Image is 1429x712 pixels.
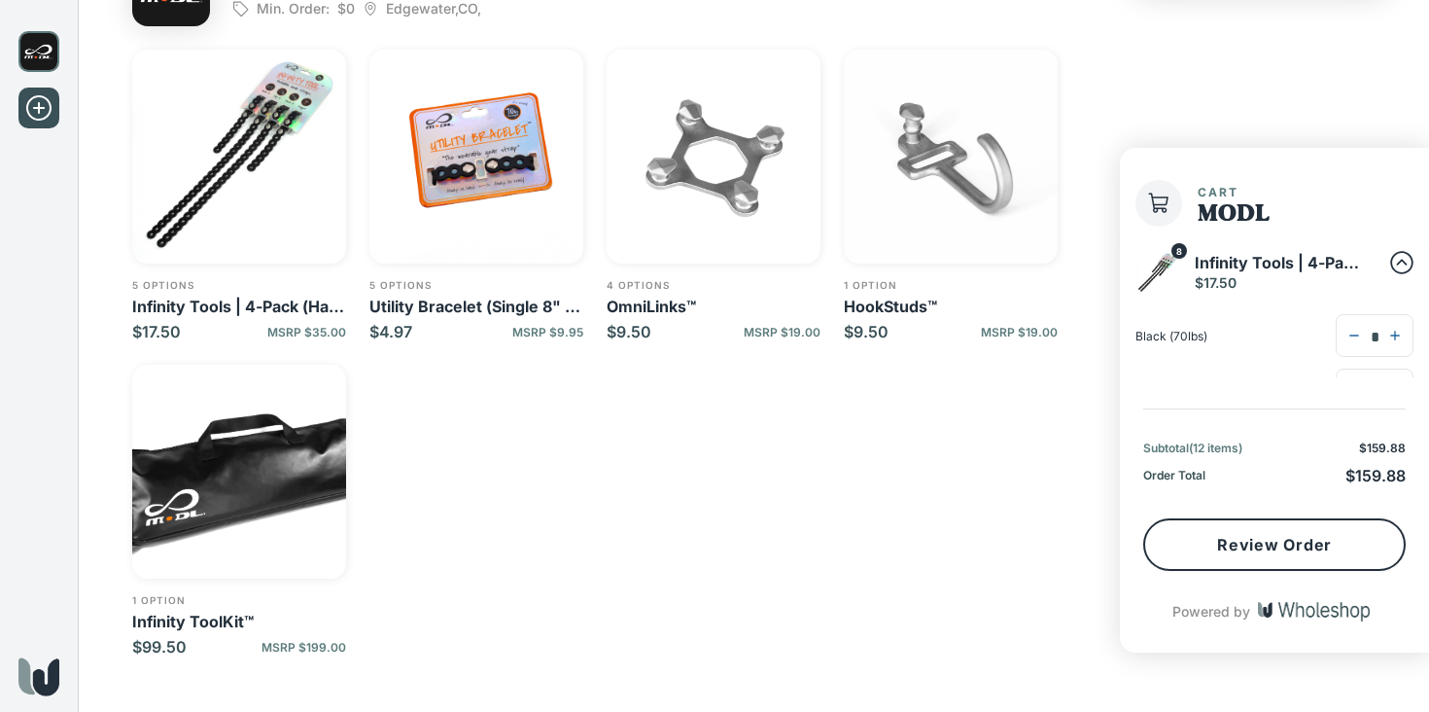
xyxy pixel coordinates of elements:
span: 8 [1171,243,1187,259]
p: 1 option [132,594,346,606]
p: Infinity Tools | 4-Pack (Half 8" & Half 16") [132,297,346,316]
p: 4 options [607,279,820,291]
p: $9.50 [607,322,651,341]
img: Omnihero4.png [607,50,820,264]
img: Wholeshop logo [1258,602,1370,622]
p: Order Total [1143,468,1205,483]
p: HookStuds™ [844,297,1058,316]
p: $17.50 [1195,274,1361,292]
p: $9.50 [844,322,889,341]
img: a2.png [132,365,346,579]
p: MSRP [267,325,346,339]
p: $99.50 [132,637,187,657]
p: Infinity ToolKit™ [132,612,346,631]
img: 4-Pack_Black.png [1135,251,1179,295]
button: Review Order [1143,518,1406,571]
p: $4.97 [369,322,412,341]
p: Infinity Tools | 4-Pack (Half 8" & Half 16") [1195,251,1361,274]
img: Wholeshop logo [18,658,59,696]
p: MSRP [261,640,346,655]
p: Utility Bracelet (Single 8" Infinity Tool) [369,297,583,316]
span: $35.00 [304,325,346,339]
p: OmniLinks™ [607,297,820,316]
p: 1 option [844,279,1058,291]
span: $199.00 [298,640,346,655]
p: Subtotal ( 12 items ) [1143,441,1242,456]
span: $19.00 [781,325,820,339]
p: Black (70lbs) [1135,329,1207,343]
p: Powered by [1172,602,1250,622]
span: $19.00 [1018,325,1058,339]
span: $159.88 [1345,466,1406,485]
img: HookStuds.jpg [844,50,1058,264]
span: $159.88 [1359,441,1406,455]
p: $17.50 [132,322,181,341]
img: MODL logo [18,31,59,72]
p: MSRP [981,325,1058,339]
img: UtilityBracelet_Black.png [369,50,583,264]
h1: MODL [1198,202,1270,228]
span: $9.95 [549,325,583,339]
p: MSRP [744,325,820,339]
span: Cart [1198,185,1238,199]
img: 4-Pack_Black.png [132,50,346,264]
div: 8Infinity Tools | 4-Pack (Half 8" & Half 16")$17.50 [1120,239,1429,306]
p: 5 options [369,279,583,291]
p: MSRP [512,325,583,339]
p: 5 options [132,279,346,291]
